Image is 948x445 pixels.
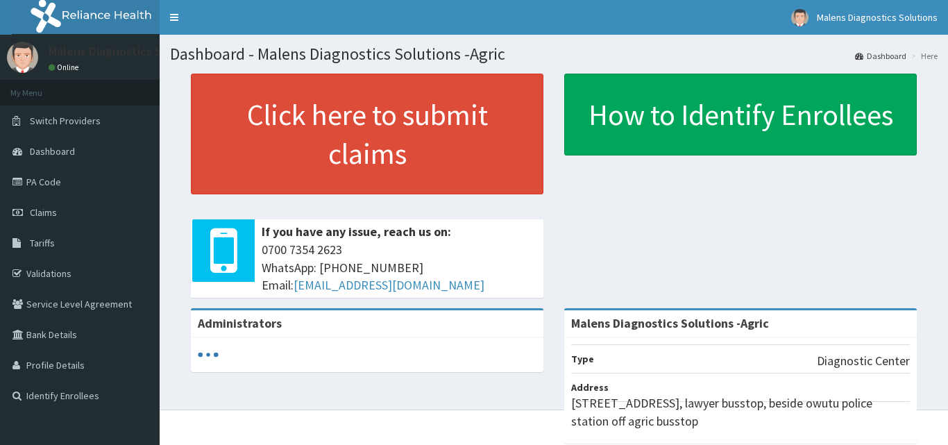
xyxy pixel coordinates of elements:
[817,11,938,24] span: Malens Diagnostics Solutions
[571,381,609,394] b: Address
[7,42,38,73] img: User Image
[262,241,536,294] span: 0700 7354 2623 WhatsApp: [PHONE_NUMBER] Email:
[49,62,82,72] a: Online
[791,9,809,26] img: User Image
[49,45,206,58] p: Malens Diagnostics Solutions
[571,394,910,430] p: [STREET_ADDRESS], lawyer busstop, beside owutu police station off agric busstop
[262,224,451,240] b: If you have any issue, reach us on:
[191,74,543,194] a: Click here to submit claims
[170,45,938,63] h1: Dashboard - Malens Diagnostics Solutions -Agric
[30,145,75,158] span: Dashboard
[30,206,57,219] span: Claims
[908,50,938,62] li: Here
[571,353,594,365] b: Type
[198,315,282,331] b: Administrators
[855,50,906,62] a: Dashboard
[30,115,101,127] span: Switch Providers
[817,352,910,370] p: Diagnostic Center
[564,74,917,156] a: How to Identify Enrollees
[294,277,484,293] a: [EMAIL_ADDRESS][DOMAIN_NAME]
[198,344,219,365] svg: audio-loading
[30,237,55,249] span: Tariffs
[571,315,769,331] strong: Malens Diagnostics Solutions -Agric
